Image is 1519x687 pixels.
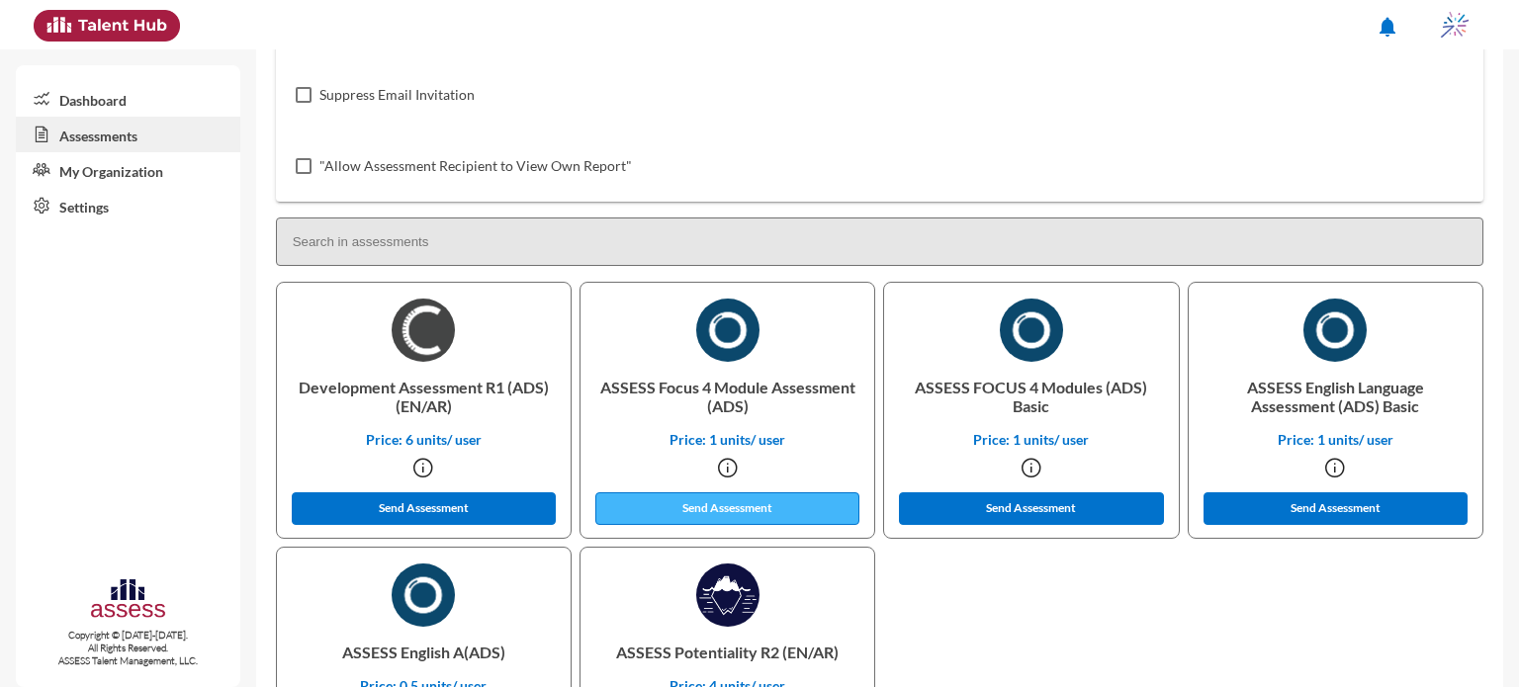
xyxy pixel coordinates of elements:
[1204,492,1469,525] button: Send Assessment
[276,217,1483,266] input: Search in assessments
[1205,431,1467,448] p: Price: 1 units/ user
[89,576,167,625] img: assesscompany-logo.png
[293,431,555,448] p: Price: 6 units/ user
[596,431,858,448] p: Price: 1 units/ user
[16,152,240,188] a: My Organization
[1205,362,1467,431] p: ASSESS English Language Assessment (ADS) Basic
[292,492,557,525] button: Send Assessment
[16,117,240,152] a: Assessments
[319,154,632,178] span: "Allow Assessment Recipient to View Own Report"
[900,362,1162,431] p: ASSESS FOCUS 4 Modules (ADS) Basic
[1376,15,1399,39] mat-icon: notifications
[596,627,858,677] p: ASSESS Potentiality R2 (EN/AR)
[293,362,555,431] p: Development Assessment R1 (ADS) (EN/AR)
[16,81,240,117] a: Dashboard
[900,431,1162,448] p: Price: 1 units/ user
[899,492,1164,525] button: Send Assessment
[16,629,240,667] p: Copyright © [DATE]-[DATE]. All Rights Reserved. ASSESS Talent Management, LLC.
[319,83,475,107] span: Suppress Email Invitation
[596,362,858,431] p: ASSESS Focus 4 Module Assessment (ADS)
[595,492,860,525] button: Send Assessment
[293,627,555,677] p: ASSESS English A(ADS)
[16,188,240,223] a: Settings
